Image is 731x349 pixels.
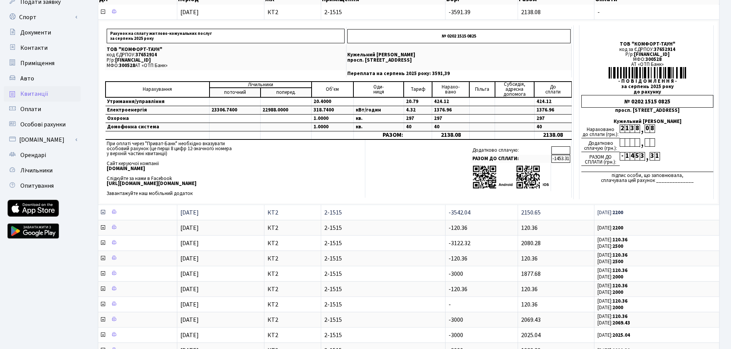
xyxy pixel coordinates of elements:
small: [DATE]: [597,332,630,339]
span: 120.36 [521,224,538,232]
span: 2-1515 [324,9,442,15]
span: 2-1515 [324,210,442,216]
div: , [640,125,645,133]
div: Нараховано до сплати (грн.): [581,125,620,138]
b: 120.36 [612,252,627,259]
p: просп. [STREET_ADDRESS] [347,58,571,63]
span: 2-1515 [324,256,442,262]
td: Утримання/управління [106,97,210,106]
td: 424.12 [432,97,469,106]
p: ТОВ "КОМФОРТ-ТАУН" [107,47,345,52]
td: 318.7400 [312,106,353,115]
div: МФО: [581,57,713,62]
span: КТ2 [267,225,318,231]
div: 8 [650,125,655,133]
span: КТ2 [267,210,318,216]
span: -120.36 [449,224,467,232]
td: Електроенергія [106,106,210,115]
div: Кужельний [PERSON_NAME] [581,119,713,124]
a: Авто [4,71,81,86]
span: Оплати [20,105,41,113]
span: [DATE] [180,285,199,293]
small: [DATE]: [597,258,623,265]
span: 2-1515 [324,271,442,277]
p: № 0202 1515 0825 [347,29,571,43]
td: Охорона [106,115,210,123]
span: [DATE] [180,254,199,263]
small: [DATE]: [597,267,627,274]
div: 1 [625,125,630,133]
span: -3000 [449,316,463,324]
td: Лічильники [210,82,312,88]
div: за серпень 2025 року [581,84,713,89]
div: , [640,138,645,147]
small: [DATE]: [597,274,623,280]
td: Об'єм [312,82,353,97]
span: 2138.08 [521,8,541,16]
span: -3591.39 [449,8,470,16]
a: Оплати [4,102,81,117]
td: Домофонна система [106,123,210,131]
a: Контакти [4,40,81,56]
td: 1376.96 [534,106,571,115]
div: - П О В І Д О М Л Е Н Н Я - [581,79,713,84]
span: Документи [20,28,51,37]
span: КТ2 [267,240,318,246]
div: 8 [635,125,640,133]
span: Лічильники [20,166,53,175]
td: 424.12 [534,97,571,106]
td: 1376.96 [432,106,469,115]
td: кв. [353,115,404,123]
span: КТ2 [267,301,318,308]
span: -120.36 [449,254,467,263]
b: 2200 [612,224,623,231]
small: [DATE]: [597,289,623,296]
td: 1.0000 [312,123,353,131]
small: [DATE]: [597,236,627,243]
td: кВт/годин [353,106,404,115]
td: -1453.31 [551,155,570,163]
span: [FINANCIAL_ID] [634,51,670,58]
td: 4.32 [404,106,432,115]
span: Орендарі [20,151,46,159]
div: АТ «ОТП Банк» [581,62,713,67]
div: код за ЄДРПОУ: [581,47,713,52]
p: МФО: АТ «ОТП Банк» [107,63,345,68]
span: КТ2 [267,332,318,338]
span: КТ2 [267,271,318,277]
b: [URL][DOMAIN_NAME][DOMAIN_NAME] [107,180,196,187]
div: Р/р: [581,52,713,57]
span: 2069.43 [521,316,541,324]
div: до рахунку [581,90,713,95]
span: 300528 [645,56,662,63]
td: 40 [432,123,469,131]
span: Приміщення [20,59,54,67]
span: [DATE] [180,224,199,232]
div: 3 [640,152,645,161]
td: 40 [534,123,571,131]
b: 2069.43 [612,320,630,326]
span: - [449,300,451,309]
a: Приміщення [4,56,81,71]
td: Субсидія, адресна допомога [495,82,534,97]
div: 4 [630,152,635,161]
span: 120.36 [521,254,538,263]
small: [DATE]: [597,224,623,231]
span: Авто [20,74,34,83]
span: [DATE] [180,8,199,16]
b: 120.36 [612,313,627,320]
small: [DATE]: [597,320,630,326]
td: 40 [404,123,432,131]
td: РАЗОМ ДО СПЛАТИ: [471,155,551,163]
span: -3000 [449,331,463,339]
span: -3122.32 [449,239,470,247]
span: Квитанції [20,90,48,98]
span: Особові рахунки [20,120,66,129]
span: -3000 [449,270,463,278]
td: Пільга [469,82,495,97]
span: КТ2 [267,9,318,15]
td: 2138.08 [534,131,571,139]
small: [DATE]: [597,243,623,250]
b: 120.36 [612,298,627,305]
td: 22988.0000 [261,106,312,115]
